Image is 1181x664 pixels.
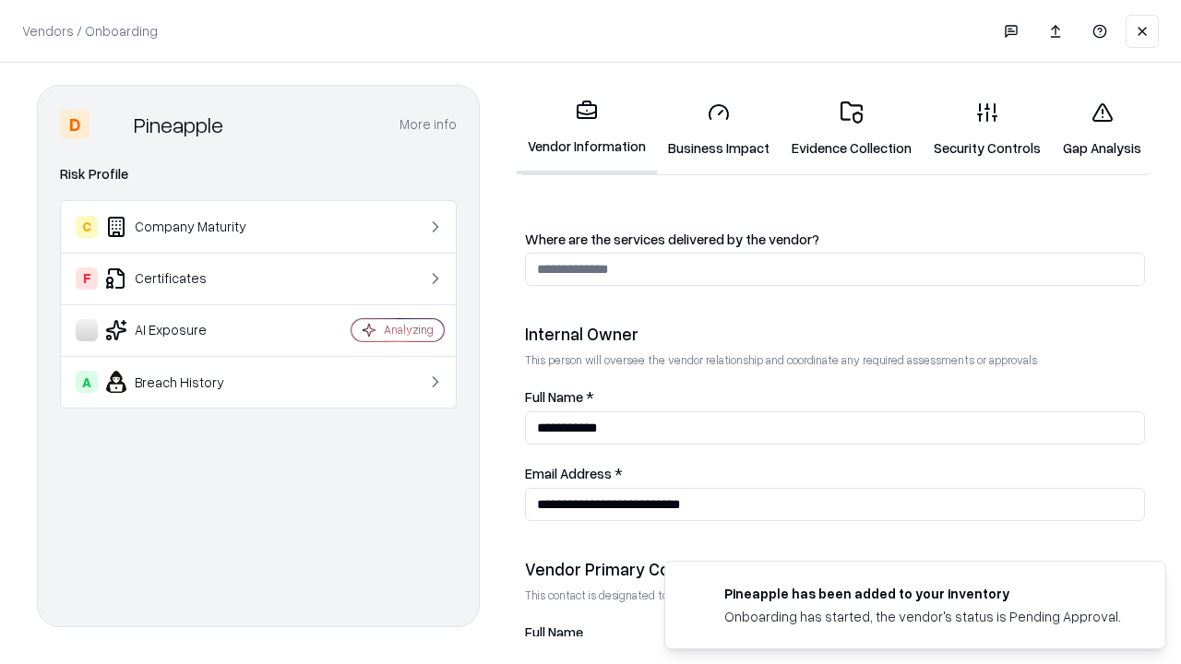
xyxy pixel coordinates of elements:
[525,323,1145,345] div: Internal Owner
[400,108,457,141] button: More info
[517,85,657,174] a: Vendor Information
[384,322,434,338] div: Analyzing
[22,21,158,41] p: Vendors / Onboarding
[525,467,1145,480] label: Email Address *
[76,216,98,238] div: C
[687,584,710,606] img: pineappleenergy.com
[1052,87,1152,172] a: Gap Analysis
[60,163,457,185] div: Risk Profile
[724,584,1121,603] div: Pineapple has been added to your inventory
[76,371,296,393] div: Breach History
[97,110,126,139] img: Pineapple
[134,110,223,139] div: Pineapple
[525,587,1145,603] p: This contact is designated to receive the assessment request from Shift
[76,267,98,290] div: F
[76,216,296,238] div: Company Maturity
[525,390,1145,404] label: Full Name *
[525,232,1145,246] label: Where are the services delivered by the vendor?
[76,267,296,290] div: Certificates
[525,558,1145,580] div: Vendor Primary Contact
[923,87,1052,172] a: Security Controls
[76,319,296,341] div: AI Exposure
[781,87,923,172] a: Evidence Collection
[657,87,781,172] a: Business Impact
[60,110,89,139] div: D
[525,352,1145,368] p: This person will oversee the vendor relationship and coordinate any required assessments or appro...
[76,371,98,393] div: A
[724,607,1121,626] div: Onboarding has started, the vendor's status is Pending Approval.
[525,625,1145,639] label: Full Name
